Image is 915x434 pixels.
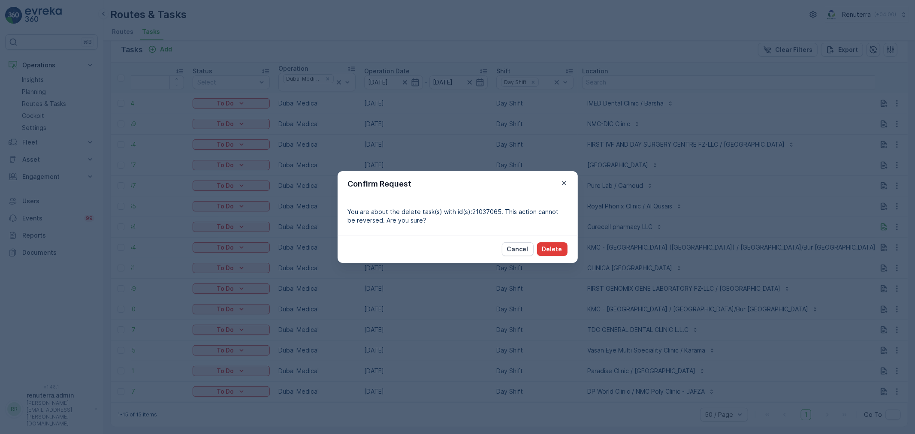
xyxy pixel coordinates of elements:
[542,245,562,253] p: Delete
[502,242,534,256] button: Cancel
[537,242,568,256] button: Delete
[348,208,568,225] p: You are about the delete task(s) with id(s):21037065. This action cannot be reversed. Are you sure?
[507,245,528,253] p: Cancel
[348,178,412,190] p: Confirm Request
